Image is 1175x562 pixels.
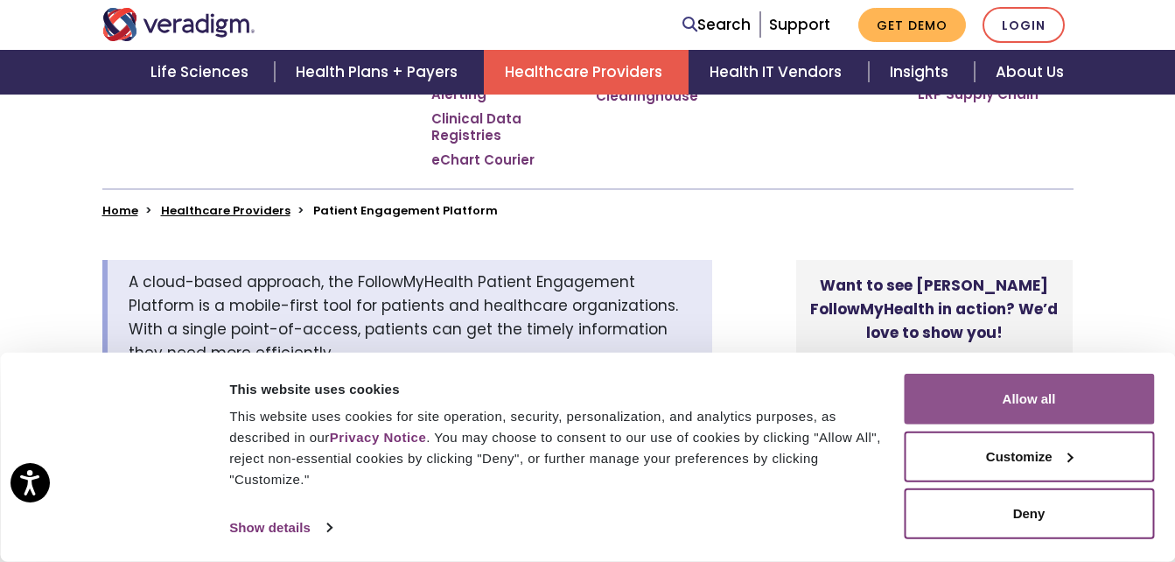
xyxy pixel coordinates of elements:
a: Get Demo [858,8,966,42]
a: eChart Courier [431,151,535,169]
strong: Want to see [PERSON_NAME] FollowMyHealth in action? We’d love to show you! [810,275,1058,343]
a: About Us [975,50,1085,95]
a: Clinical Data Registries [431,110,570,144]
a: Login [983,7,1065,43]
a: Support [769,14,830,35]
button: Customize [904,431,1154,481]
a: Life Sciences [129,50,275,95]
a: Search [682,13,751,37]
iframe: Drift Chat Widget [839,453,1154,541]
button: Allow all [904,374,1154,425]
a: Healthcare Providers [484,50,689,95]
a: Healthcare Providers [161,202,290,219]
a: Insights [869,50,975,95]
div: This website uses cookies for site operation, security, personalization, and analytics purposes, ... [229,406,884,490]
a: ERP Supply Chain [918,86,1039,103]
a: Show details [229,515,331,541]
div: This website uses cookies [229,378,884,399]
a: Health IT Vendors [689,50,868,95]
a: Privacy Notice [330,430,426,445]
a: Health Plans + Payers [275,50,484,95]
a: Payerpath Clearinghouse [596,70,720,104]
a: Gap Closure Alerting [431,69,570,103]
a: Home [102,202,138,219]
img: Veradigm logo [102,8,255,41]
span: A cloud-based approach, the FollowMyHealth Patient Engagement Platform is a mobile-first tool for... [129,271,678,364]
